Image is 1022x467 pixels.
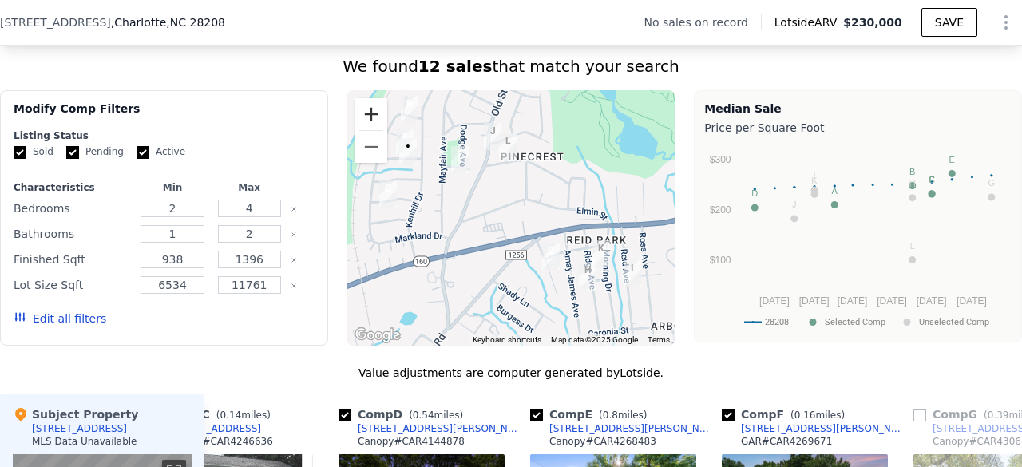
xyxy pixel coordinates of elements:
label: Sold [14,145,53,159]
button: Clear [291,283,297,289]
span: 0.14 [220,410,241,421]
a: Open this area in Google Maps (opens a new window) [351,325,404,346]
div: Subject Property [13,406,138,422]
div: GAR # CAR4269671 [741,435,832,448]
div: 2809 Markland Dr [394,89,425,129]
text: [DATE] [799,295,830,307]
div: Lot Size Sqft [14,274,131,296]
span: 0.39 [988,410,1009,421]
input: Active [137,146,149,159]
div: Max [214,181,284,194]
div: 2622 Hemphill St [493,126,523,166]
div: Comp D [339,406,469,422]
span: 0.8 [603,410,618,421]
text: [DATE] [838,295,868,307]
a: [STREET_ADDRESS] [147,422,261,435]
text: I [814,171,816,180]
div: 3004 Ridge Ave [572,255,603,295]
img: Google [351,325,404,346]
svg: A chart. [704,139,1008,338]
div: 2813 Wedgefield Dr [393,132,423,172]
div: 3011 Walter St [536,236,566,276]
span: 0.16 [794,410,816,421]
a: [STREET_ADDRESS][PERSON_NAME] [722,422,907,435]
text: $100 [710,255,731,266]
text: $300 [710,154,731,165]
div: 2950 Morning Dr [586,234,616,274]
div: Min [137,181,208,194]
div: 3133 Amay James Ave [572,327,602,366]
text: Unselected Comp [919,317,989,327]
div: Finished Sqft [14,248,131,271]
button: Clear [291,232,297,238]
text: E [949,155,955,164]
text: L [910,241,915,251]
text: D [752,188,759,198]
span: ( miles) [210,410,277,421]
text: [DATE] [917,295,947,307]
div: Comp F [722,406,851,422]
text: Selected Comp [825,317,885,327]
a: [STREET_ADDRESS][PERSON_NAME] [339,422,524,435]
text: $200 [710,204,731,216]
text: H [909,179,916,188]
button: Clear [291,257,297,263]
div: 2723 Craddock Ave [445,140,475,180]
div: Median Sale [704,101,1012,117]
text: 28208 [765,317,789,327]
label: Active [137,145,185,159]
a: [STREET_ADDRESS][PERSON_NAME] [530,422,715,435]
div: Canopy # CAR4268483 [549,435,656,448]
span: Map data ©2025 Google [551,335,638,344]
button: SAVE [921,8,977,37]
text: B [909,167,915,176]
div: 2633 Westhampton Dr [477,117,508,156]
text: A [832,186,838,196]
div: Characteristics [14,181,131,194]
text: [DATE] [877,295,908,307]
span: ( miles) [402,410,469,421]
div: 3009 Reid Ave [617,254,648,294]
button: Zoom out [355,131,387,163]
button: Zoom in [355,98,387,130]
div: No sales on record [644,14,761,30]
span: , Charlotte [111,14,225,30]
span: , NC 28208 [166,16,225,29]
button: Edit all filters [14,311,106,327]
div: Comp E [530,406,654,422]
div: 2831 Denview Ln [373,174,403,214]
span: ( miles) [784,410,851,421]
span: 0.54 [413,410,434,421]
input: Pending [66,146,79,159]
strong: 12 sales [418,57,493,76]
span: Lotside ARV [774,14,843,30]
div: MLS Data Unavailable [32,435,137,448]
div: Canopy # CAR4144878 [358,435,465,448]
div: Bathrooms [14,223,131,245]
text: G [988,178,996,188]
text: K [812,176,818,185]
button: Show Options [990,6,1022,38]
span: ( miles) [592,410,653,421]
button: Keyboard shortcuts [473,334,541,346]
button: Clear [291,206,297,212]
span: $230,000 [843,16,902,29]
div: [STREET_ADDRESS][PERSON_NAME] [549,422,715,435]
div: Listing Status [14,129,315,142]
div: [STREET_ADDRESS] [32,422,127,435]
input: Sold [14,146,26,159]
div: 2816 Wedgefield Dr [390,122,420,162]
div: Bedrooms [14,197,131,220]
text: [DATE] [759,295,790,307]
div: [STREET_ADDRESS][PERSON_NAME] [358,422,524,435]
div: Canopy # CAR4246636 [166,435,273,448]
div: [STREET_ADDRESS] [166,422,261,435]
div: Comp C [147,406,277,422]
text: [DATE] [957,295,987,307]
a: Terms (opens in new tab) [648,335,670,344]
div: [STREET_ADDRESS][PERSON_NAME] [741,422,907,435]
text: F [929,175,935,184]
div: Price per Square Foot [704,117,1012,139]
div: Modify Comp Filters [14,101,315,129]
